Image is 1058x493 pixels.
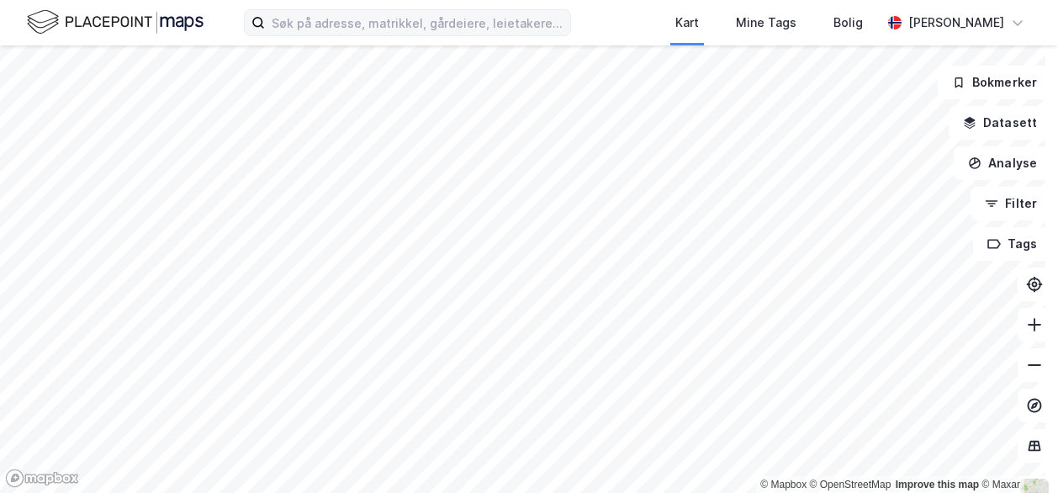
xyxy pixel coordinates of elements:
[974,412,1058,493] iframe: Chat Widget
[675,13,699,33] div: Kart
[949,106,1051,140] button: Datasett
[971,187,1051,220] button: Filter
[833,13,863,33] div: Bolig
[896,479,979,490] a: Improve this map
[974,412,1058,493] div: Kontrollprogram for chat
[810,479,891,490] a: OpenStreetMap
[760,479,807,490] a: Mapbox
[973,227,1051,261] button: Tags
[5,469,79,488] a: Mapbox homepage
[736,13,796,33] div: Mine Tags
[908,13,1004,33] div: [PERSON_NAME]
[938,66,1051,99] button: Bokmerker
[265,10,570,35] input: Søk på adresse, matrikkel, gårdeiere, leietakere eller personer
[954,146,1051,180] button: Analyse
[27,8,204,37] img: logo.f888ab2527a4732fd821a326f86c7f29.svg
